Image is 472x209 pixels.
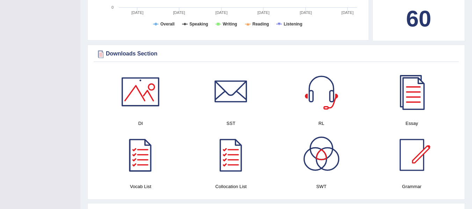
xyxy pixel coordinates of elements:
[111,5,114,9] text: 0
[280,183,363,190] h4: SWT
[370,120,453,127] h4: Essay
[253,22,269,27] tspan: Reading
[131,10,144,15] tspan: [DATE]
[173,10,185,15] tspan: [DATE]
[189,22,208,27] tspan: Speaking
[99,120,182,127] h4: DI
[284,22,302,27] tspan: Listening
[257,10,270,15] tspan: [DATE]
[99,183,182,190] h4: Vocab List
[406,6,431,31] b: 60
[189,120,273,127] h4: SST
[300,10,312,15] tspan: [DATE]
[370,183,453,190] h4: Grammar
[223,22,237,27] tspan: Writing
[189,183,273,190] h4: Collocation List
[216,10,228,15] tspan: [DATE]
[160,22,175,27] tspan: Overall
[341,10,354,15] tspan: [DATE]
[280,120,363,127] h4: RL
[95,49,457,59] div: Downloads Section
